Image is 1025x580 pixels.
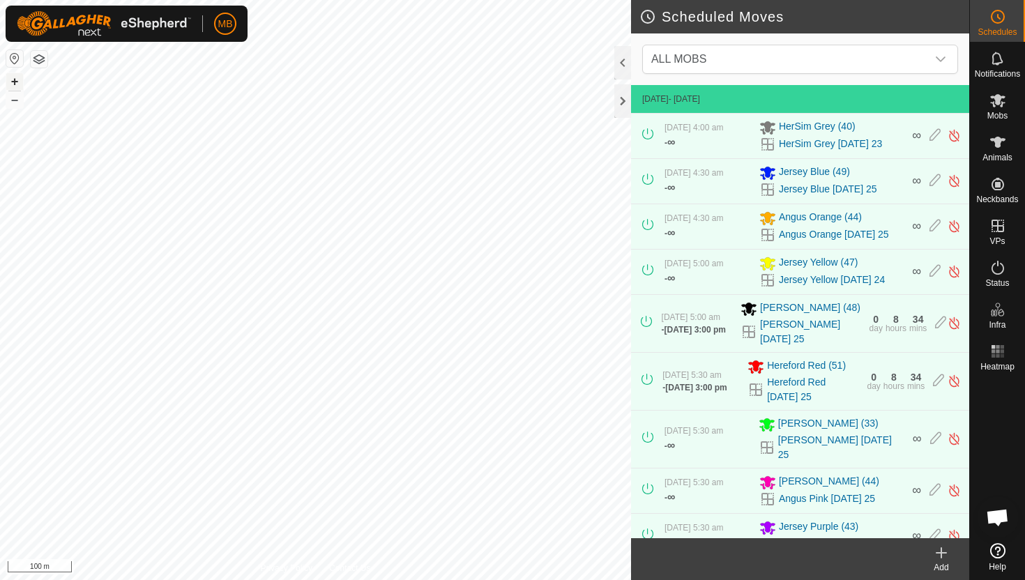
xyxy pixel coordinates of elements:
button: – [6,91,23,108]
span: [PERSON_NAME] (48) [760,300,860,317]
div: mins [909,324,927,333]
div: day [870,324,883,333]
span: ∞ [667,272,675,284]
img: Turn off schedule move [948,128,961,143]
div: - [665,134,675,151]
span: [DATE] 5:30 am [665,426,723,436]
span: [PERSON_NAME] (44) [779,474,879,491]
button: Reset Map [6,50,23,67]
img: Turn off schedule move [948,528,961,543]
span: [DATE] 3:00 pm [665,383,727,392]
span: ∞ [667,491,675,503]
a: Contact Us [329,562,370,574]
img: Turn off schedule move [948,264,961,279]
img: Turn off schedule move [948,374,961,388]
span: [DATE] [642,94,669,104]
span: ∞ [667,136,675,148]
span: ∞ [913,432,922,445]
div: - [665,179,675,196]
span: Jersey Blue (49) [779,165,850,181]
div: - [665,489,675,505]
span: [DATE] 5:00 am [662,312,720,322]
a: [PERSON_NAME] [DATE] 25 [760,317,860,346]
img: Turn off schedule move [948,316,961,330]
a: HerSim Grey [DATE] 23 [779,137,882,151]
span: ∞ [912,483,921,497]
a: [PERSON_NAME] [DATE] 25 [778,433,904,462]
span: VPs [989,237,1005,245]
img: Turn off schedule move [948,174,961,188]
a: Jersey Blue [DATE] 25 [779,182,877,197]
div: - [665,224,675,241]
span: ∞ [912,264,921,278]
a: Angus Orange [DATE] 25 [779,227,889,242]
div: Add [913,561,969,574]
span: ∞ [667,439,675,451]
span: Animals [982,153,1012,162]
span: [DATE] 4:30 am [665,213,723,223]
div: hours [886,324,906,333]
div: - [665,534,675,551]
div: Open chat [977,496,1019,538]
span: Mobs [987,112,1008,120]
img: Gallagher Logo [17,11,191,36]
button: + [6,73,23,90]
span: [DATE] 5:30 am [665,478,723,487]
a: Hereford Red [DATE] 25 [767,375,858,404]
a: Privacy Policy [260,562,312,574]
a: Jersey Purple [DATE] 25 [779,537,886,551]
span: Infra [989,321,1005,329]
img: Turn off schedule move [948,483,961,498]
span: Status [985,279,1009,287]
span: Angus Orange (44) [779,210,862,227]
span: Help [989,563,1006,571]
div: - [665,270,675,287]
div: 8 [893,314,899,324]
div: - [665,437,675,454]
span: ALL MOBS [646,45,927,73]
span: ∞ [912,128,921,142]
a: Angus Pink [DATE] 25 [779,491,875,506]
span: Schedules [978,28,1017,36]
div: 34 [913,314,924,324]
div: 8 [891,372,897,382]
span: HerSim Grey (40) [779,119,856,136]
span: Notifications [975,70,1020,78]
img: Turn off schedule move [948,219,961,234]
span: - [DATE] [669,94,700,104]
div: hours [883,382,904,390]
div: 0 [873,314,879,324]
span: [DATE] 5:30 am [662,370,721,380]
span: Hereford Red (51) [767,358,846,375]
span: [DATE] 5:30 am [665,523,723,533]
div: - [662,323,726,336]
span: ∞ [667,227,675,238]
span: ALL MOBS [651,53,706,65]
span: [PERSON_NAME] (33) [778,416,879,433]
span: Neckbands [976,195,1018,204]
span: ∞ [912,528,921,542]
span: ∞ [912,174,921,188]
img: Turn off schedule move [948,432,961,446]
a: Jersey Yellow [DATE] 24 [779,273,885,287]
div: day [867,382,881,390]
button: Map Layers [31,51,47,68]
span: Heatmap [980,362,1015,371]
span: ∞ [667,181,675,193]
span: ∞ [667,536,675,548]
div: mins [907,382,925,390]
span: [DATE] 5:00 am [665,259,723,268]
div: 34 [911,372,922,382]
span: Jersey Yellow (47) [779,255,858,272]
h2: Scheduled Moves [639,8,969,25]
a: Help [970,537,1025,577]
span: MB [218,17,233,31]
span: ∞ [912,219,921,233]
div: - [662,381,727,394]
span: Jersey Purple (43) [779,519,858,536]
span: [DATE] 4:00 am [665,123,723,132]
div: 0 [871,372,876,382]
span: [DATE] 3:00 pm [665,325,726,335]
div: dropdown trigger [927,45,955,73]
span: [DATE] 4:30 am [665,168,723,178]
